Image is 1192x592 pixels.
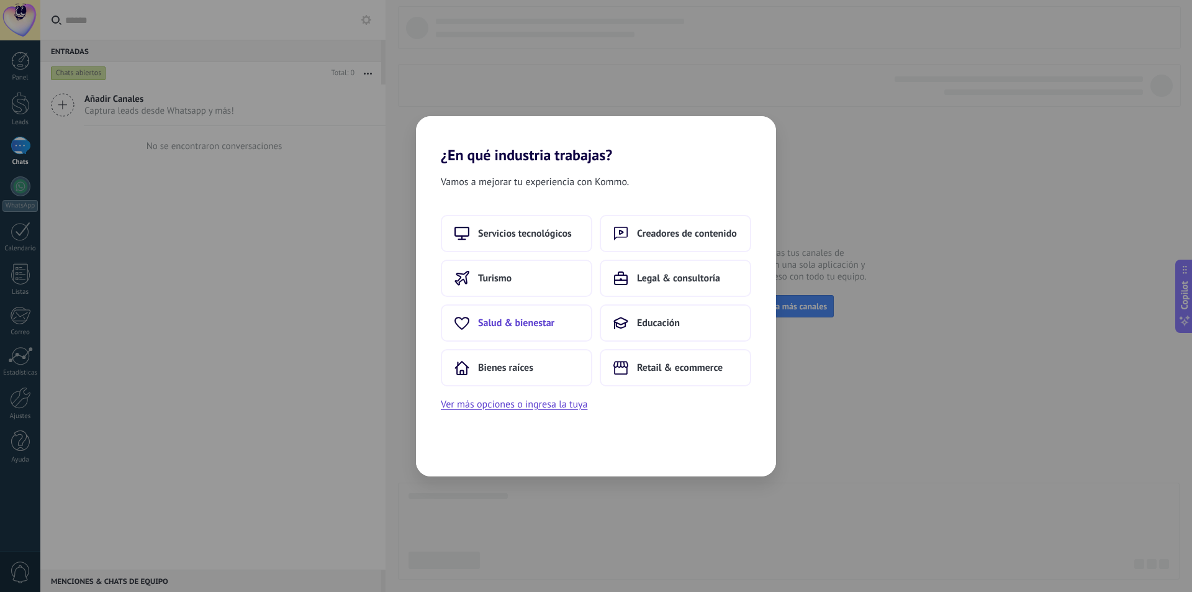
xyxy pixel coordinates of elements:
[600,349,751,386] button: Retail & ecommerce
[637,272,720,285] span: Legal & consultoría
[637,317,680,329] span: Educación
[478,317,554,329] span: Salud & bienestar
[441,349,592,386] button: Bienes raíces
[478,272,512,285] span: Turismo
[600,304,751,342] button: Educación
[478,227,572,240] span: Servicios tecnológicos
[441,174,629,190] span: Vamos a mejorar tu experiencia con Kommo.
[637,227,737,240] span: Creadores de contenido
[600,260,751,297] button: Legal & consultoría
[478,362,533,374] span: Bienes raíces
[441,304,592,342] button: Salud & bienestar
[441,215,592,252] button: Servicios tecnológicos
[416,116,776,164] h2: ¿En qué industria trabajas?
[441,396,587,412] button: Ver más opciones o ingresa la tuya
[637,362,723,374] span: Retail & ecommerce
[600,215,751,252] button: Creadores de contenido
[441,260,592,297] button: Turismo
